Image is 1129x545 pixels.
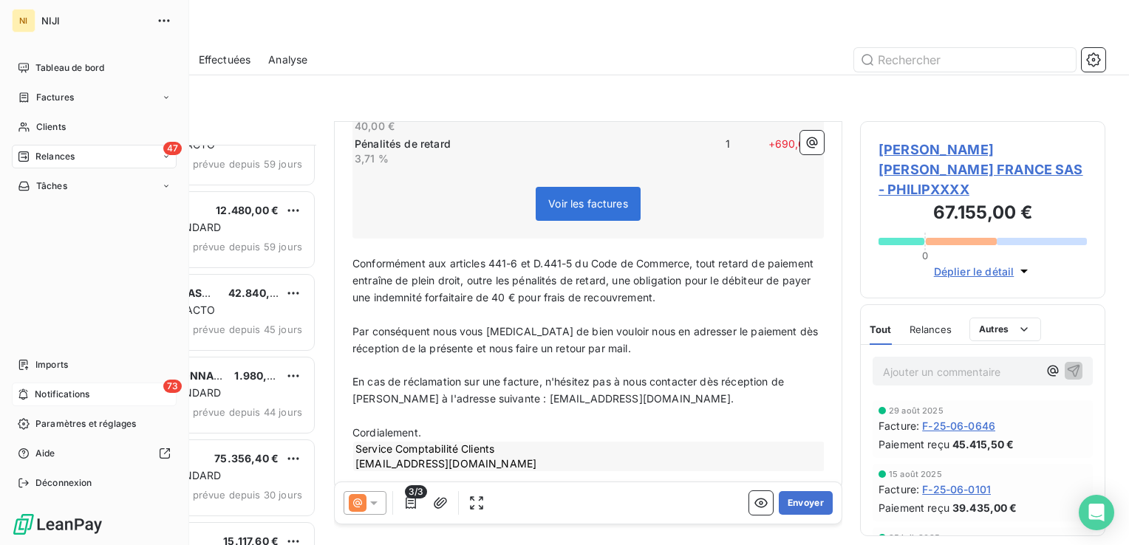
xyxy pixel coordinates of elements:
[969,318,1041,341] button: Autres
[35,358,68,371] span: Imports
[234,369,290,382] span: 1.980,00 €
[41,15,148,27] span: NIJI
[193,241,302,253] span: prévue depuis 59 jours
[35,476,92,490] span: Déconnexion
[879,140,1087,199] span: [PERSON_NAME] [PERSON_NAME] FRANCE SAS - PHILIPXXXX
[193,489,302,501] span: prévue depuis 30 jours
[779,491,833,515] button: Envoyer
[355,137,638,151] p: Pénalités de retard
[355,151,638,166] p: 3,71 %
[1079,495,1114,530] div: Open Intercom Messenger
[352,257,816,304] span: Conformément aux articles 441-6 et D.441-5 du Code de Commerce, tout retard de paiement entraîne ...
[922,481,991,497] span: F-25-06-0101
[268,52,307,67] span: Analyse
[35,150,75,163] span: Relances
[952,436,1014,452] span: 45.415,50 €
[930,263,1037,280] button: Déplier le détail
[910,323,952,335] span: Relances
[352,325,821,354] span: Par conséquent nous vous [MEDICAL_DATA] de bien vouloir nous en adresser le paiement dès réceptio...
[355,119,638,134] p: 40,00 €
[889,533,940,542] span: 25 juil. 2025
[12,442,177,465] a: Aide
[733,137,822,166] span: + 690,68 €
[71,145,316,545] div: grid
[36,120,66,134] span: Clients
[193,323,302,335] span: prévue depuis 45 jours
[36,179,67,193] span: Tâches
[405,485,427,498] span: 3/3
[879,500,949,515] span: Paiement reçu
[199,52,251,67] span: Effectuées
[870,323,892,335] span: Tout
[352,426,421,439] span: Cordialement.
[889,406,944,415] span: 29 août 2025
[934,264,1014,279] span: Déplier le détail
[879,199,1087,229] h3: 67.155,00 €
[35,447,55,460] span: Aide
[952,500,1017,515] span: 39.435,00 €
[214,452,279,465] span: 75.356,40 €
[854,48,1076,72] input: Rechercher
[35,61,104,75] span: Tableau de bord
[163,142,182,155] span: 47
[922,250,928,261] span: 0
[193,158,302,170] span: prévue depuis 59 jours
[163,380,182,393] span: 73
[228,287,293,299] span: 42.840,00 €
[548,197,628,210] span: Voir les factures
[641,137,730,166] span: 1
[193,406,302,418] span: prévue depuis 44 jours
[879,436,949,452] span: Paiement reçu
[12,9,35,32] div: NI
[12,513,103,536] img: Logo LeanPay
[216,204,279,216] span: 12.480,00 €
[35,417,136,431] span: Paramètres et réglages
[879,418,919,433] span: Facture :
[36,91,74,104] span: Factures
[889,470,942,479] span: 15 août 2025
[352,375,787,405] span: En cas de réclamation sur une facture, n'hésitez pas à nous contacter dès réception de [PERSON_NA...
[35,388,89,401] span: Notifications
[879,481,919,497] span: Facture :
[922,418,995,433] span: F-25-06-0646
